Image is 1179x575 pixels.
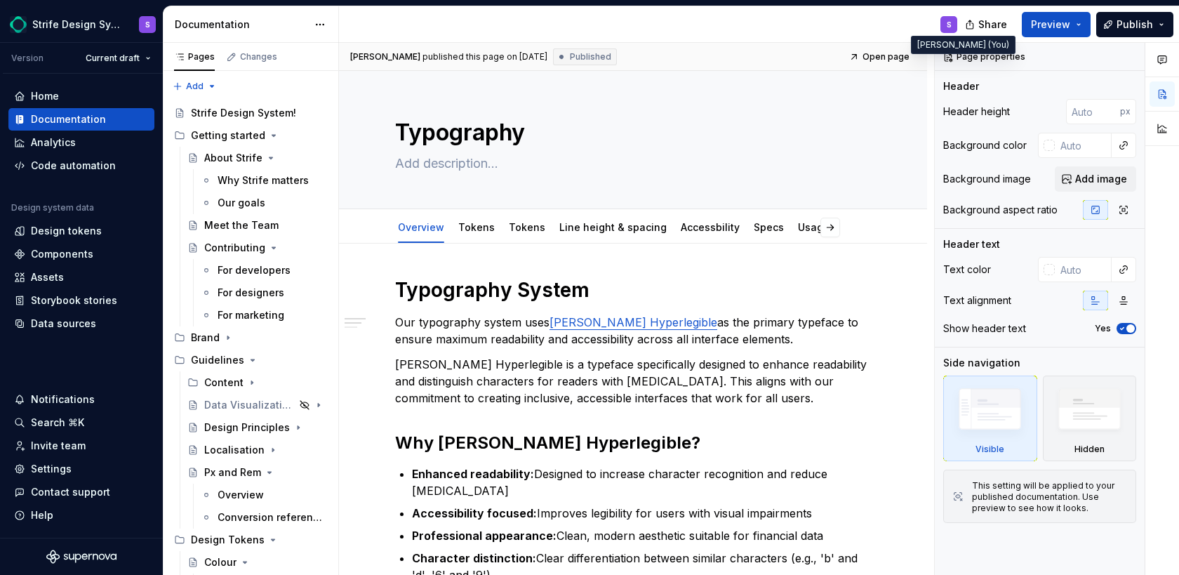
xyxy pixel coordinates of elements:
[395,314,871,348] p: Our typography system uses as the primary typeface to ensure maximum readability and accessibilit...
[32,18,122,32] div: Strife Design System
[8,388,154,411] button: Notifications
[554,212,672,242] div: Line height & spacing
[754,221,784,233] a: Specs
[8,435,154,457] a: Invite team
[8,458,154,480] a: Settings
[1095,323,1111,334] label: Yes
[182,551,333,574] a: Colour
[182,214,333,237] a: Meet the Team
[191,353,244,367] div: Guidelines
[509,221,545,233] a: Tokens
[31,293,117,308] div: Storybook stories
[218,196,265,210] div: Our goals
[8,266,154,289] a: Assets
[412,506,537,520] strong: Accessibility focused:
[681,221,740,233] a: Accessbility
[8,312,154,335] a: Data sources
[412,465,871,499] p: Designed to increase character recognition and reduce [MEDICAL_DATA]
[31,462,72,476] div: Settings
[195,484,333,506] a: Overview
[204,241,265,255] div: Contributing
[978,18,1007,32] span: Share
[943,105,1010,119] div: Header height
[8,481,154,503] button: Contact support
[675,212,745,242] div: Accessbility
[46,550,116,564] svg: Supernova Logo
[975,444,1004,455] div: Visible
[204,555,237,569] div: Colour
[204,465,261,480] div: Px and Rem
[1055,257,1112,282] input: Auto
[31,224,102,238] div: Design tokens
[218,488,264,502] div: Overview
[31,136,76,150] div: Analytics
[1075,172,1127,186] span: Add image
[947,19,952,30] div: S
[943,322,1026,336] div: Show header text
[943,293,1011,308] div: Text alignment
[204,398,295,412] div: Data Visualization & Charts
[174,51,215,62] div: Pages
[11,53,44,64] div: Version
[218,173,309,187] div: Why Strife matters
[453,212,500,242] div: Tokens
[11,202,94,213] div: Design system data
[31,416,84,430] div: Search ⌘K
[182,416,333,439] a: Design Principles
[8,131,154,154] a: Analytics
[218,510,324,524] div: Conversion reference
[204,443,265,457] div: Localisation
[798,221,830,233] a: Usage
[31,89,59,103] div: Home
[911,36,1015,54] div: [PERSON_NAME] (You)
[218,308,284,322] div: For marketing
[79,48,157,68] button: Current draft
[182,147,333,169] a: About Strife
[182,461,333,484] a: Px and Rem
[195,169,333,192] a: Why Strife matters
[204,218,279,232] div: Meet the Team
[175,18,307,32] div: Documentation
[1055,166,1136,192] button: Add image
[195,304,333,326] a: For marketing
[31,270,64,284] div: Assets
[31,159,116,173] div: Code automation
[3,9,160,39] button: Strife Design SystemS
[395,432,871,454] h2: Why [PERSON_NAME] Hyperlegible?
[395,356,871,407] p: [PERSON_NAME] Hyperlegible is a typeface specifically designed to enhance readability and disting...
[8,220,154,242] a: Design tokens
[145,19,150,30] div: S
[168,77,221,96] button: Add
[412,529,557,543] strong: Professional appearance:
[1022,12,1091,37] button: Preview
[191,128,265,143] div: Getting started
[204,376,244,390] div: Content
[240,51,277,62] div: Changes
[191,331,220,345] div: Brand
[8,289,154,312] a: Storybook stories
[549,315,717,329] a: [PERSON_NAME] Hyperlegible
[182,371,333,394] div: Content
[570,51,611,62] span: Published
[748,212,790,242] div: Specs
[1043,376,1137,461] div: Hidden
[218,263,291,277] div: For developers
[8,154,154,177] a: Code automation
[191,106,296,120] div: Strife Design System!
[195,192,333,214] a: Our goals
[31,317,96,331] div: Data sources
[1096,12,1173,37] button: Publish
[186,81,204,92] span: Add
[8,243,154,265] a: Components
[168,349,333,371] div: Guidelines
[943,138,1027,152] div: Background color
[412,527,871,544] p: Clean, modern aesthetic suitable for financial data
[204,151,262,165] div: About Strife
[182,439,333,461] a: Localisation
[218,286,284,300] div: For designers
[31,439,86,453] div: Invite team
[8,85,154,107] a: Home
[31,485,110,499] div: Contact support
[412,467,534,481] strong: Enhanced readability:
